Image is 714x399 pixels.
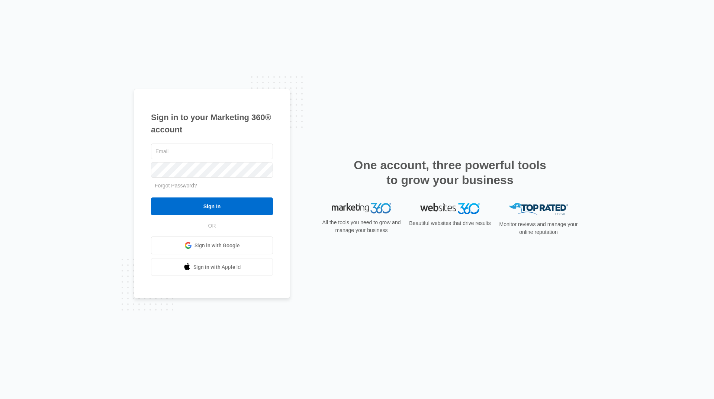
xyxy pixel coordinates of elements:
a: Sign in with Google [151,236,273,254]
h1: Sign in to your Marketing 360® account [151,111,273,136]
h2: One account, three powerful tools to grow your business [351,158,549,187]
span: Sign in with Google [194,242,240,250]
input: Sign In [151,197,273,215]
p: Beautiful websites that drive results [408,219,492,227]
span: OR [203,222,221,230]
input: Email [151,144,273,159]
p: All the tools you need to grow and manage your business [320,219,403,234]
span: Sign in with Apple Id [193,263,241,271]
p: Monitor reviews and manage your online reputation [497,221,580,236]
img: Marketing 360 [332,203,391,213]
img: Websites 360 [420,203,480,214]
a: Sign in with Apple Id [151,258,273,276]
img: Top Rated Local [509,203,568,215]
a: Forgot Password? [155,183,197,189]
